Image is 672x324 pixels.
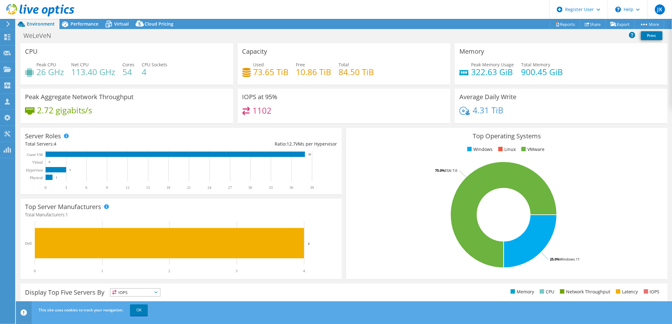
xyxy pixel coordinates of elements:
h4: 1102 [252,107,271,114]
span: Performance [71,21,98,27]
span: Total Memory [521,62,550,68]
h4: 26 GHz [36,69,64,75]
span: Used [253,62,264,68]
span: Cores [122,62,134,68]
h4: 900.45 GiB [521,69,563,75]
text: 0 [34,269,36,273]
text: Virtual [32,160,43,165]
h4: 73.65 TiB [253,69,289,75]
text: 2 [168,269,170,273]
text: 4 [308,242,310,245]
li: IOPS [642,288,660,295]
tspan: 25.0% [550,257,560,261]
svg: \n [615,7,621,12]
h4: 4.31 TiB [473,107,503,114]
h1: WeLeVeN [21,32,61,39]
h4: 113.40 GHz [71,69,115,75]
a: Export [606,19,635,29]
span: Cloud Pricing [145,21,173,27]
span: Peak Memory Usage [471,62,514,68]
a: Print [641,31,663,40]
li: VMware [520,146,544,153]
h3: Peak Aggregate Network Throughput [25,93,134,100]
li: Linux [497,146,516,153]
text: Physical [30,176,43,180]
li: Memory [509,288,534,295]
tspan: ESXi 7.0 [445,168,457,173]
text: 30 [248,185,252,190]
h3: IOPS at 95% [242,93,278,100]
h4: 4 [142,69,167,75]
text: 33 [269,185,273,190]
li: Latency [614,288,638,295]
span: 1 [65,212,68,218]
text: 15 [146,185,150,190]
li: Network Throughput [558,288,610,295]
text: 18 [166,185,170,190]
span: Free [296,62,305,68]
span: IOPS [110,289,160,296]
h4: 10.86 TiB [296,69,332,75]
li: Windows [466,146,493,153]
span: This site uses cookies to track your navigation. [39,307,123,313]
text: 3 [69,168,71,171]
span: Total [339,62,349,68]
text: 9 [106,185,108,190]
text: 24 [208,185,211,190]
h3: Top Operating Systems [351,133,663,140]
text: 39 [310,185,314,190]
h4: Total Manufacturers: [25,211,337,218]
a: OK [130,304,148,316]
li: CPU [538,288,554,295]
h4: 322.63 GiB [471,69,514,75]
text: 36 [289,185,293,190]
a: Share [580,19,606,29]
a: More [635,19,664,29]
tspan: 75.0% [435,168,445,173]
text: 38 [308,153,311,156]
span: JK [655,4,665,15]
text: 1 [101,269,103,273]
text: 6 [85,185,87,190]
a: Reports [550,19,580,29]
text: 4 [303,269,305,273]
text: Guest VM [27,153,43,157]
h4: 2.72 gigabits/s [37,107,92,114]
h3: CPU [25,48,38,55]
span: CPU Sockets [142,62,167,68]
span: 12.7 [287,141,296,147]
text: 12 [126,185,129,190]
h3: Top Server Manufacturers [25,203,101,210]
span: 4 [54,141,56,147]
text: Dell [25,241,32,246]
h3: Capacity [242,48,267,55]
h3: Average Daily Write [459,93,516,100]
span: Environment [27,21,55,27]
text: 27 [228,185,232,190]
span: Net CPU [71,62,89,68]
div: Total Servers: [25,141,181,147]
text: 3 [236,269,238,273]
text: 1 [56,176,57,179]
div: Ratio: VMs per Hypervisor [181,141,337,147]
text: 3 [65,185,67,190]
span: Peak CPU [36,62,56,68]
h3: Memory [459,48,484,55]
text: 0 [45,185,47,190]
text: Hypervisor [26,168,43,172]
h3: Server Roles [25,133,61,140]
text: 21 [187,185,191,190]
tspan: Windows 11 [560,257,580,261]
span: Virtual [114,21,129,27]
h4: 54 [122,69,134,75]
h4: 84.50 TiB [339,69,374,75]
text: 0 [49,160,50,164]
